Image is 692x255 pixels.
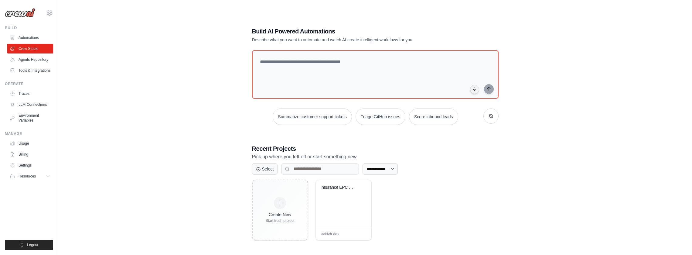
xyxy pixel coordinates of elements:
[266,218,295,223] div: Start fresh project
[7,171,53,181] button: Resources
[7,139,53,148] a: Usage
[7,55,53,64] a: Agents Repository
[409,109,458,125] button: Score inbound leads
[252,163,278,175] button: Select
[252,37,456,43] p: Describe what you want to automate and watch AI create intelligent workflows for you
[356,109,405,125] button: Triage GitHub issues
[7,100,53,109] a: LLM Connections
[5,240,53,250] button: Logout
[7,111,53,125] a: Environment Variables
[273,109,352,125] button: Summarize customer support tickets
[470,85,479,94] button: Click to speak your automation idea
[5,26,53,30] div: Build
[266,212,295,218] div: Create New
[7,89,53,98] a: Traces
[483,109,499,124] button: Get new suggestions
[7,66,53,75] a: Tools & Integrations
[19,174,36,179] span: Resources
[252,27,456,36] h1: Build AI Powered Automations
[321,232,339,236] span: Modified 8 days
[321,185,357,190] div: Insurance EPC Process Mining from Interview Transcripts
[252,144,499,153] h3: Recent Projects
[5,81,53,86] div: Operate
[252,153,499,161] p: Pick up where you left off or start something new
[7,160,53,170] a: Settings
[5,131,53,136] div: Manage
[5,8,35,17] img: Logo
[7,33,53,43] a: Automations
[357,232,362,236] span: Edit
[7,150,53,159] a: Billing
[27,243,38,247] span: Logout
[7,44,53,53] a: Crew Studio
